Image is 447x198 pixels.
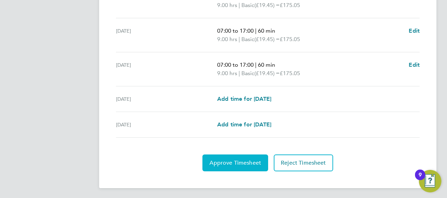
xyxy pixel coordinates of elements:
[209,159,261,166] span: Approve Timesheet
[409,27,420,35] a: Edit
[217,36,237,42] span: 9.00 hrs
[409,61,420,69] a: Edit
[419,175,422,184] div: 9
[281,159,326,166] span: Reject Timesheet
[258,27,275,34] span: 60 min
[217,120,271,129] a: Add time for [DATE]
[217,95,271,102] span: Add time for [DATE]
[419,170,441,192] button: Open Resource Center, 9 new notifications
[274,154,333,171] button: Reject Timesheet
[255,61,257,68] span: |
[116,61,217,78] div: [DATE]
[116,95,217,103] div: [DATE]
[217,95,271,103] a: Add time for [DATE]
[239,2,240,8] span: |
[254,70,280,77] span: (£19.45) =
[202,154,268,171] button: Approve Timesheet
[258,61,275,68] span: 60 min
[239,36,240,42] span: |
[241,69,254,78] span: Basic
[217,70,237,77] span: 9.00 hrs
[217,27,254,34] span: 07:00 to 17:00
[241,35,254,44] span: Basic
[254,2,280,8] span: (£19.45) =
[254,36,280,42] span: (£19.45) =
[280,2,300,8] span: £175.05
[255,27,257,34] span: |
[409,27,420,34] span: Edit
[116,27,217,44] div: [DATE]
[217,2,237,8] span: 9.00 hrs
[217,121,271,128] span: Add time for [DATE]
[217,61,254,68] span: 07:00 to 17:00
[116,120,217,129] div: [DATE]
[239,70,240,77] span: |
[409,61,420,68] span: Edit
[241,1,254,9] span: Basic
[280,70,300,77] span: £175.05
[280,36,300,42] span: £175.05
